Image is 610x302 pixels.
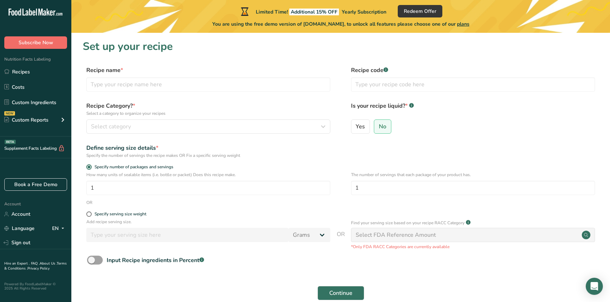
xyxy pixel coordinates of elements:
[4,282,67,291] div: Powered By FoodLabelMaker © 2025 All Rights Reserved
[95,211,146,217] div: Specify serving size weight
[107,256,204,265] div: Input Recipe ingredients in Percent
[351,244,595,250] p: *Only FDA RACC Categories are currently available
[86,152,330,159] div: Specify the number of servings the recipe makes OR Fix a specific serving weight
[404,7,436,15] span: Redeem Offer
[329,289,352,297] span: Continue
[356,123,365,130] span: Yes
[91,122,131,131] span: Select category
[86,110,330,117] p: Select a category to organize your recipes
[317,286,364,300] button: Continue
[342,9,386,15] span: Yearly Subscription
[86,77,330,92] input: Type your recipe name here
[4,116,49,124] div: Custom Reports
[356,231,436,239] div: Select FDA Reference Amount
[27,266,50,271] a: Privacy Policy
[4,261,30,266] a: Hire an Expert .
[337,230,345,250] span: OR
[457,21,469,27] span: plans
[86,199,92,206] div: OR
[289,9,339,15] span: Additional 15% OFF
[398,5,442,17] button: Redeem Offer
[86,66,330,75] label: Recipe name
[379,123,386,130] span: No
[83,39,599,55] h1: Set up your recipe
[586,278,603,295] div: Open Intercom Messenger
[86,219,330,225] p: Add recipe serving size.
[31,261,40,266] a: FAQ .
[4,178,67,191] a: Book a Free Demo
[4,222,35,235] a: Language
[19,39,53,46] span: Subscribe Now
[40,261,57,266] a: About Us .
[351,66,595,75] label: Recipe code
[86,144,330,152] div: Define serving size details
[86,228,289,242] input: Type your serving size here
[351,102,595,117] label: Is your recipe liquid?
[86,102,330,117] label: Recipe Category?
[86,119,330,134] button: Select category
[5,140,16,144] div: BETA
[4,261,67,271] a: Terms & Conditions .
[92,164,173,170] span: Specify number of packages and servings
[4,36,67,49] button: Subscribe Now
[239,7,386,16] div: Limited Time!
[86,172,330,178] p: How many units of sealable items (i.e. bottle or packet) Does this recipe make.
[351,172,595,178] p: The number of servings that each package of your product has.
[4,111,15,116] div: NEW
[351,77,595,92] input: Type your recipe code here
[212,20,469,28] span: You are using the free demo version of [DOMAIN_NAME], to unlock all features please choose one of...
[52,224,67,233] div: EN
[351,220,464,226] p: Find your serving size based on your recipe RACC Category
